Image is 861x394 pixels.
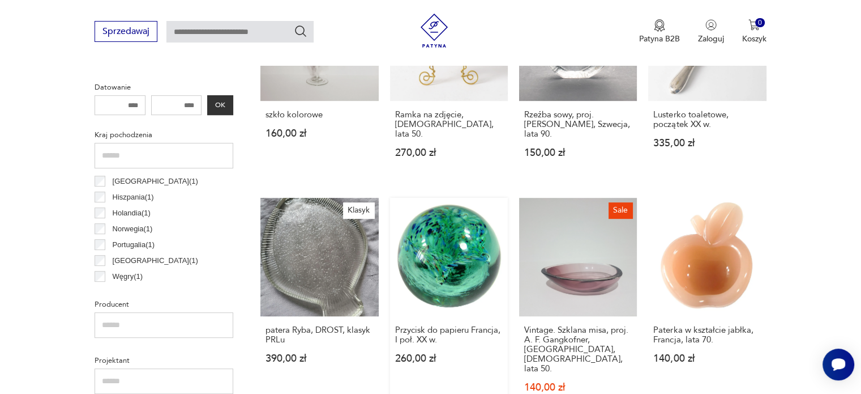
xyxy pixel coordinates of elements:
p: Holandia ( 1 ) [113,207,151,219]
p: Zaloguj [698,33,724,44]
p: Norwegia ( 1 ) [113,223,153,235]
h3: Ramka na zdjęcie, [DEMOGRAPHIC_DATA], lata 50. [395,110,503,139]
p: Portugalia ( 1 ) [113,239,155,251]
img: Patyna - sklep z meblami i dekoracjami vintage [417,14,451,48]
a: Sprzedawaj [95,28,157,36]
p: Kraj pochodzenia [95,129,233,141]
button: Patyna B2B [639,19,680,44]
p: Hiszpania ( 1 ) [113,191,154,204]
p: Węgry ( 1 ) [113,270,143,283]
p: Patyna B2B [639,33,680,44]
h3: patera Ryba, DROST, klasyk PRLu [265,325,373,345]
p: Datowanie [95,81,233,94]
button: Sprzedawaj [95,21,157,42]
p: Projektant [95,354,233,367]
p: 150,00 zł [524,148,632,158]
button: OK [207,95,233,115]
button: 0Koszyk [742,19,766,44]
button: Zaloguj [698,19,724,44]
img: Ikona koszyka [748,19,760,31]
p: [GEOGRAPHIC_DATA] ( 1 ) [113,175,198,188]
h3: Lusterko toaletowe, początek XX w. [653,110,761,129]
p: [GEOGRAPHIC_DATA] ( 1 ) [113,255,198,267]
p: 160,00 zł [265,129,373,138]
h3: szkło kolorowe [265,110,373,120]
p: 140,00 zł [653,354,761,363]
p: Producent [95,298,233,311]
img: Ikonka użytkownika [705,19,717,31]
h3: Paterka w kształcie jabłka, Francja, lata 70. [653,325,761,345]
img: Ikona medalu [654,19,665,32]
p: Koszyk [742,33,766,44]
h3: Przycisk do papieru Francja, I poł. XX w. [395,325,503,345]
p: 335,00 zł [653,138,761,148]
a: Ikona medaluPatyna B2B [639,19,680,44]
div: 0 [755,18,765,28]
h3: Rzeźba sowy, proj. [PERSON_NAME], Szwecja, lata 90. [524,110,632,139]
p: 270,00 zł [395,148,503,158]
iframe: Smartsupp widget button [823,349,854,380]
p: 140,00 zł [524,383,632,392]
p: 260,00 zł [395,354,503,363]
h3: Vintage. Szklana misa, proj. A. F. Gangkofner, [GEOGRAPHIC_DATA], [DEMOGRAPHIC_DATA], lata 50. [524,325,632,374]
p: 390,00 zł [265,354,373,363]
button: Szukaj [294,24,307,38]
